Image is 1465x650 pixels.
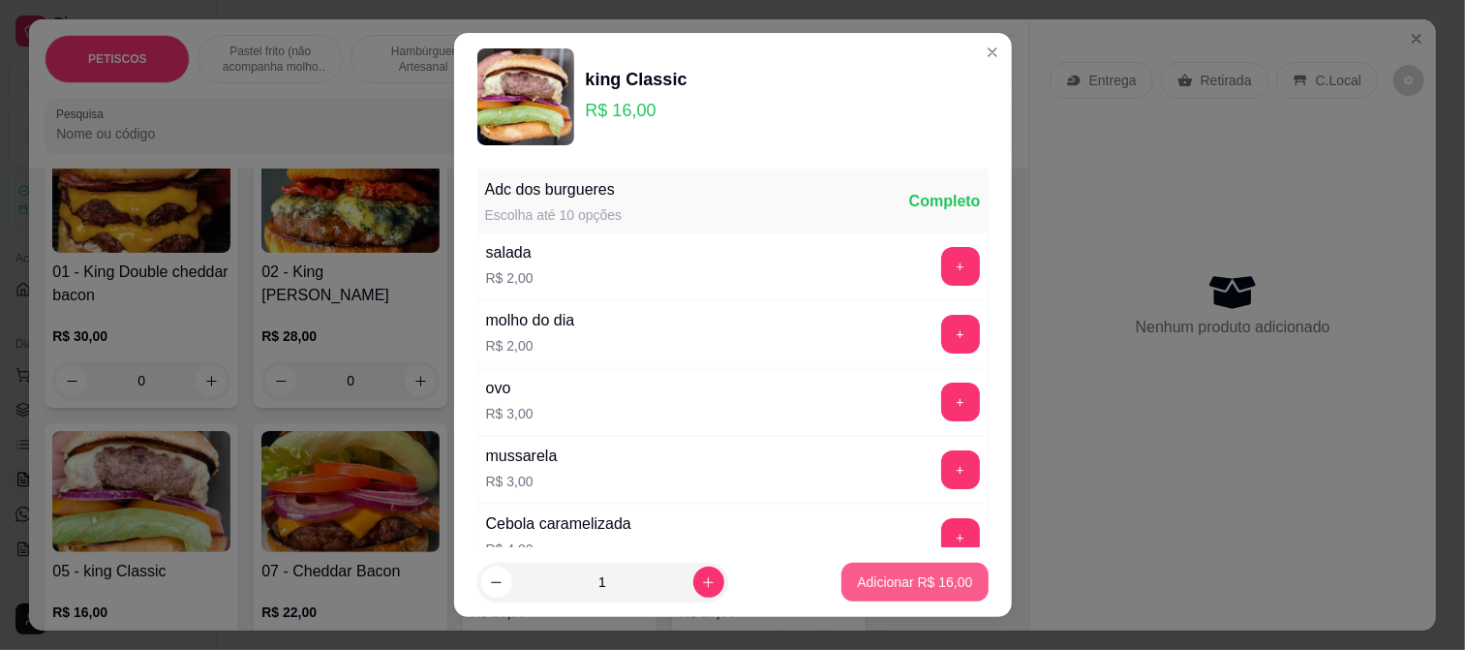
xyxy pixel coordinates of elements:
[941,315,980,354] button: add
[485,178,623,201] div: Adc dos burgueres
[486,336,575,356] p: R$ 2,00
[486,309,575,332] div: molho do dia
[486,404,534,423] p: R$ 3,00
[941,518,980,557] button: add
[693,567,724,598] button: increase-product-quantity
[841,563,988,602] button: Adicionar R$ 16,00
[941,247,980,286] button: add
[977,37,1008,68] button: Close
[486,268,534,288] p: R$ 2,00
[857,573,972,592] p: Adicionar R$ 16,00
[486,472,558,491] p: R$ 3,00
[485,205,623,225] div: Escolha até 10 opções
[486,540,631,559] p: R$ 4,00
[481,567,512,598] button: decrease-product-quantity
[477,48,574,145] img: product-image
[486,377,534,400] div: ovo
[941,450,980,489] button: add
[909,190,981,213] div: Completo
[486,445,558,468] div: mussarela
[486,512,631,536] div: Cebola caramelizada
[486,241,534,264] div: salada
[941,383,980,421] button: add
[586,97,687,124] p: R$ 16,00
[586,66,687,93] div: king Classic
